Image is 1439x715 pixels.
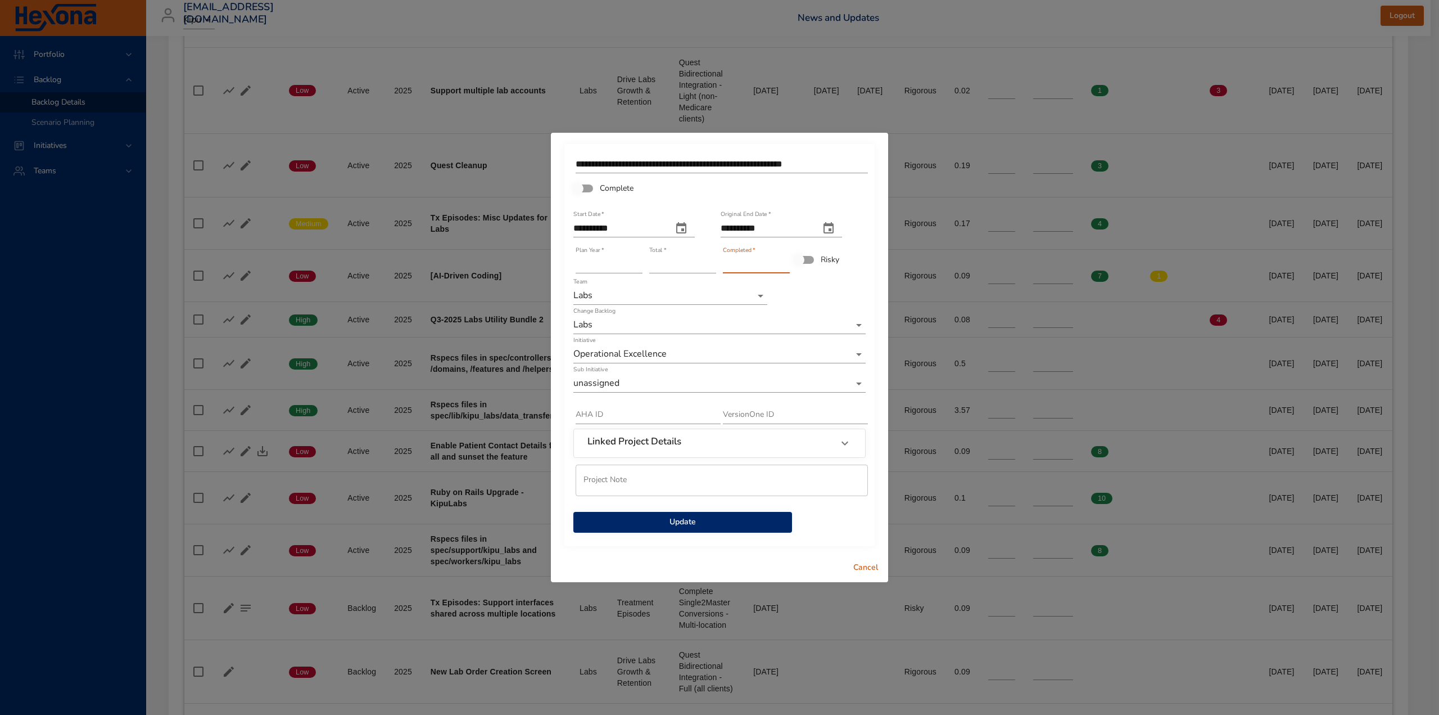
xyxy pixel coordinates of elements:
[576,247,604,253] label: Plan Year
[573,287,767,305] div: Labs
[573,375,866,393] div: unassigned
[668,215,695,242] button: start date
[573,211,604,217] label: Start Date
[573,278,587,285] label: Team
[649,247,666,253] label: Total
[573,366,608,372] label: Sub Initiative
[573,337,595,343] label: Initiative
[573,308,616,314] label: Change Backlog
[821,254,839,266] span: Risky
[723,247,755,253] label: Completed
[573,345,866,363] div: Operational Excellence
[587,436,681,447] h6: Linked Project Details
[721,211,771,217] label: Original End Date
[574,429,865,457] div: Linked Project Details
[815,215,842,242] button: original end date
[852,561,879,575] span: Cancel
[573,512,792,533] button: Update
[848,557,884,578] button: Cancel
[600,182,633,194] span: Complete
[582,515,783,529] span: Update
[573,316,866,334] div: Labs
